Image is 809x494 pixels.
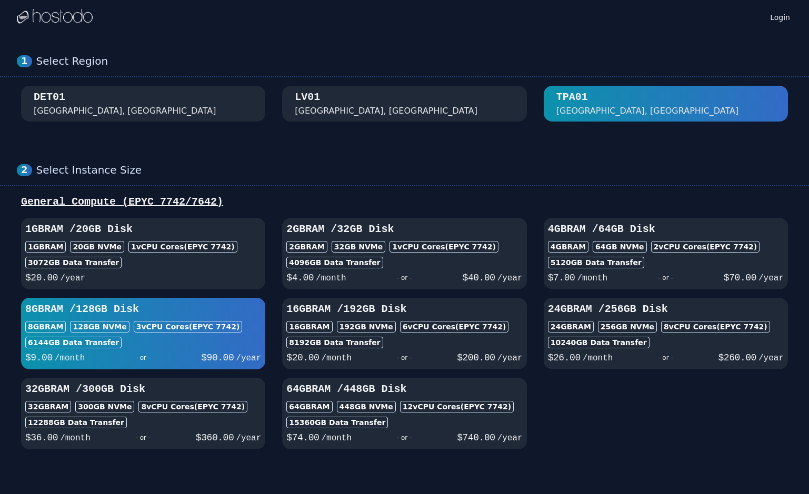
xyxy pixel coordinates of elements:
span: /month [316,274,346,283]
h3: 8GB RAM / 128 GB Disk [25,302,261,317]
div: 4GB RAM [548,241,588,253]
div: - or - [85,350,201,365]
div: - or - [607,270,724,285]
span: /year [758,274,784,283]
div: 2 [17,164,32,176]
div: 10240 GB Data Transfer [548,337,650,348]
button: 32GBRAM /300GB Disk32GBRAM300GB NVMe8vCPU Cores(EPYC 7742)12288GB Data Transfer$36.00/month- or -... [21,378,265,449]
div: 2GB RAM [286,241,327,253]
div: TPA01 [556,90,588,105]
span: $ 70.00 [724,273,756,283]
div: 4096 GB Data Transfer [286,257,383,268]
span: $ 40.00 [463,273,495,283]
div: [GEOGRAPHIC_DATA], [GEOGRAPHIC_DATA] [556,105,739,117]
span: /month [583,354,613,363]
span: /year [236,354,261,363]
span: /year [236,433,261,443]
div: 8 vCPU Cores (EPYC 7742) [138,401,247,412]
div: LV01 [295,90,320,105]
div: 64GB RAM [286,401,332,412]
h3: 2GB RAM / 32 GB Disk [286,222,522,237]
span: $ 36.00 [25,432,58,443]
button: 24GBRAM /256GB Disk24GBRAM256GB NVMe8vCPU Cores(EPYC 7742)10240GB Data Transfer$26.00/month- or -... [544,298,788,369]
div: - or - [91,430,196,445]
div: General Compute (EPYC 7742/7642) [17,195,792,209]
span: /year [497,433,523,443]
button: 1GBRAM /20GB Disk1GBRAM20GB NVMe1vCPU Cores(EPYC 7742)3072GB Data Transfer$20.00/year [21,218,265,289]
div: 1 vCPU Cores (EPYC 7742) [128,241,237,253]
h3: 32GB RAM / 300 GB Disk [25,382,261,397]
button: DET01 [GEOGRAPHIC_DATA], [GEOGRAPHIC_DATA] [21,86,265,122]
h3: 24GB RAM / 256 GB Disk [548,302,784,317]
div: 20 GB NVMe [70,241,124,253]
button: TPA01 [GEOGRAPHIC_DATA], [GEOGRAPHIC_DATA] [544,86,788,122]
span: /year [758,354,784,363]
div: 5120 GB Data Transfer [548,257,644,268]
button: 2GBRAM /32GB Disk2GBRAM32GB NVMe1vCPU Cores(EPYC 7742)4096GB Data Transfer$4.00/month- or -$40.00... [282,218,526,289]
span: $ 200.00 [457,352,495,363]
div: 16GB RAM [286,321,332,332]
button: 64GBRAM /448GB Disk64GBRAM448GB NVMe12vCPU Cores(EPYC 7742)15360GB Data Transfer$74.00/month- or ... [282,378,526,449]
div: 1 vCPU Cores (EPYC 7742) [389,241,498,253]
div: Select Region [36,55,792,68]
div: 192 GB NVMe [337,321,396,332]
span: $ 260.00 [718,352,756,363]
div: 448 GB NVMe [337,401,396,412]
div: Select Instance Size [36,164,792,177]
button: LV01 [GEOGRAPHIC_DATA], [GEOGRAPHIC_DATA] [282,86,526,122]
span: /month [55,354,85,363]
h3: 16GB RAM / 192 GB Disk [286,302,522,317]
div: - or - [346,270,463,285]
span: $ 20.00 [25,273,58,283]
div: 12288 GB Data Transfer [25,417,127,428]
div: DET01 [34,90,65,105]
span: $ 90.00 [201,352,234,363]
div: 8GB RAM [25,321,66,332]
div: - or - [613,350,718,365]
div: 256 GB NVMe [598,321,657,332]
span: /month [321,354,352,363]
div: 24GB RAM [548,321,594,332]
span: $ 740.00 [457,432,495,443]
button: 8GBRAM /128GB Disk8GBRAM128GB NVMe3vCPU Cores(EPYC 7742)6144GB Data Transfer$9.00/month- or -$90.... [21,298,265,369]
div: 1GB RAM [25,241,66,253]
div: [GEOGRAPHIC_DATA], [GEOGRAPHIC_DATA] [34,105,216,117]
div: 300 GB NVMe [75,401,134,412]
span: /year [497,274,523,283]
span: $ 26.00 [548,352,581,363]
button: 4GBRAM /64GB Disk4GBRAM64GB NVMe2vCPU Cores(EPYC 7742)5120GB Data Transfer$7.00/month- or -$70.00... [544,218,788,289]
div: 32 GB NVMe [332,241,386,253]
span: $ 20.00 [286,352,319,363]
div: 3072 GB Data Transfer [25,257,122,268]
span: $ 9.00 [25,352,53,363]
div: - or - [352,350,457,365]
div: 12 vCPU Cores (EPYC 7742) [400,401,514,412]
div: 8 vCPU Cores (EPYC 7742) [661,321,770,332]
div: 6144 GB Data Transfer [25,337,122,348]
h3: 64GB RAM / 448 GB Disk [286,382,522,397]
div: 128 GB NVMe [70,321,129,332]
span: /month [60,433,91,443]
div: [GEOGRAPHIC_DATA], [GEOGRAPHIC_DATA] [295,105,477,117]
div: 6 vCPU Cores (EPYC 7742) [400,321,509,332]
div: 1 [17,55,32,67]
span: /year [497,354,523,363]
span: /year [60,274,85,283]
div: - or - [352,430,457,445]
a: Login [768,10,792,23]
h3: 4GB RAM / 64 GB Disk [548,222,784,237]
span: /month [577,274,607,283]
span: $ 360.00 [196,432,234,443]
h3: 1GB RAM / 20 GB Disk [25,222,261,237]
div: 64 GB NVMe [593,241,647,253]
span: $ 7.00 [548,273,575,283]
img: Logo [17,9,93,25]
div: 2 vCPU Cores (EPYC 7742) [651,241,760,253]
button: 16GBRAM /192GB Disk16GBRAM192GB NVMe6vCPU Cores(EPYC 7742)8192GB Data Transfer$20.00/month- or -$... [282,298,526,369]
div: 8192 GB Data Transfer [286,337,383,348]
span: /month [321,433,352,443]
div: 15360 GB Data Transfer [286,417,388,428]
div: 32GB RAM [25,401,71,412]
span: $ 4.00 [286,273,314,283]
div: 3 vCPU Cores (EPYC 7742) [134,321,243,332]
